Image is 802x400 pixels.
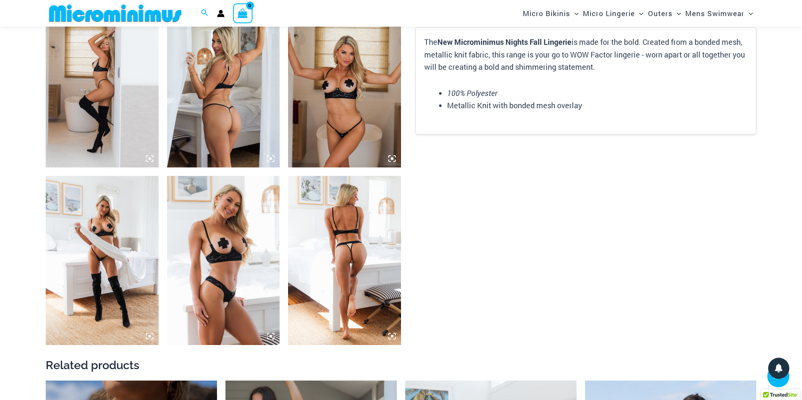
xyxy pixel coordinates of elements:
[673,3,681,24] span: Menu Toggle
[447,99,747,112] li: Metallic Knit with bonded mesh overlay
[521,3,581,24] a: Micro BikinisMenu ToggleMenu Toggle
[648,3,673,24] span: Outers
[437,37,571,47] b: New Microminimus Nights Fall Lingerie
[447,88,497,98] em: 100% Polyester
[201,8,209,19] a: Search icon link
[288,176,401,345] img: Nights Fall Silver Leopard 1036 Bra 6046 Thong
[570,3,579,24] span: Menu Toggle
[424,36,747,74] p: The is made for the bold. Created from a bonded mesh, metallic knit fabric, this range is your go...
[744,3,753,24] span: Menu Toggle
[646,3,683,24] a: OutersMenu ToggleMenu Toggle
[685,3,744,24] span: Mens Swimwear
[233,3,253,23] a: View Shopping Cart, empty
[519,1,756,25] nav: Site Navigation
[217,10,225,17] a: Account icon link
[581,3,645,24] a: Micro LingerieMenu ToggleMenu Toggle
[46,4,185,23] img: MM SHOP LOGO FLAT
[583,3,635,24] span: Micro Lingerie
[46,358,756,373] h2: Related products
[635,3,643,24] span: Menu Toggle
[683,3,755,24] a: Mens SwimwearMenu ToggleMenu Toggle
[523,3,570,24] span: Micro Bikinis
[167,176,280,345] img: Nights Fall Silver Leopard 1036 Bra 6046 Thong
[46,176,159,345] img: Nights Fall Silver Leopard 1036 Bra 6516 Micro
